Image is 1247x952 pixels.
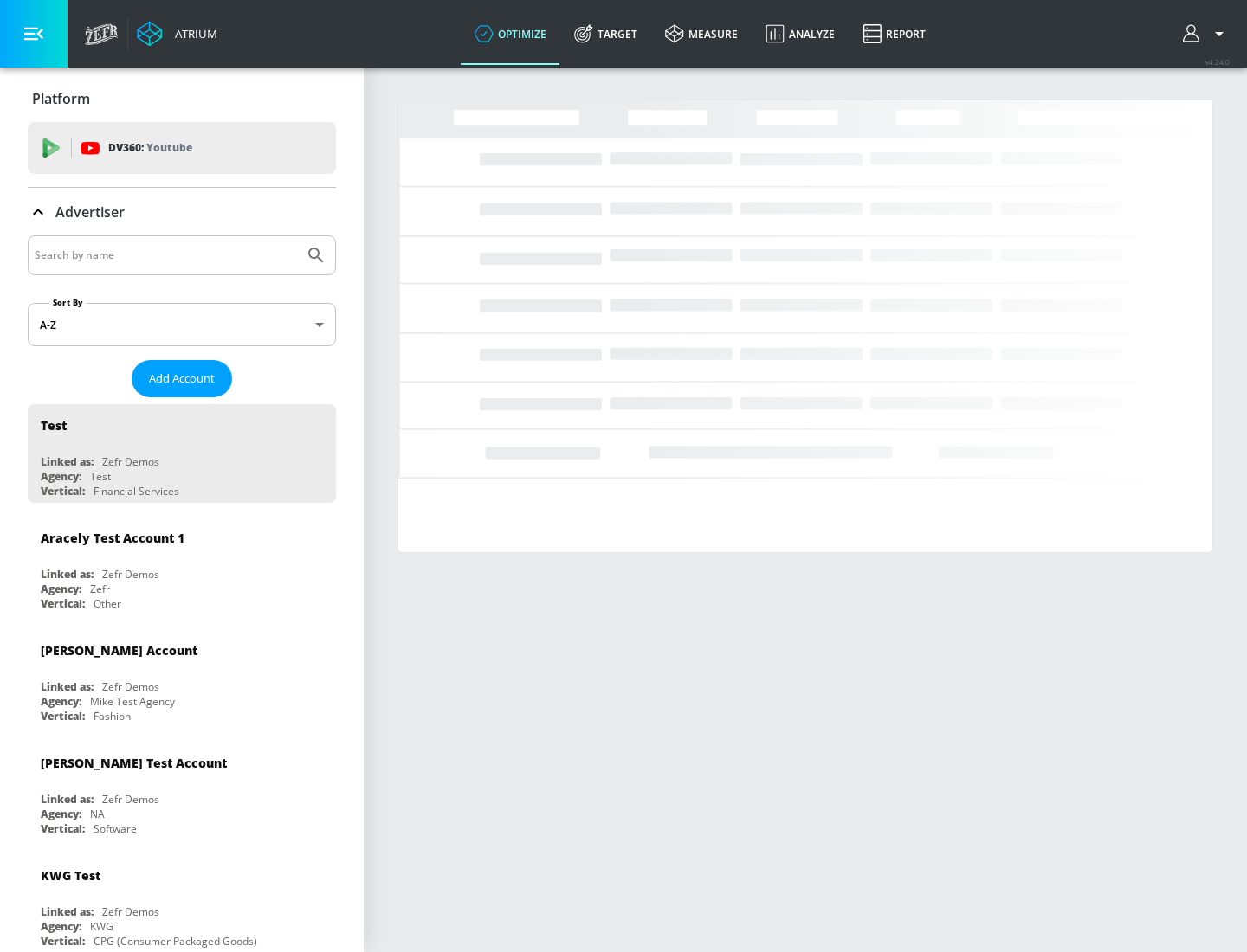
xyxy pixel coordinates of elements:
p: DV360: [108,138,192,158]
p: Platform [32,89,90,108]
div: Agency: [41,694,81,709]
div: Agency: [41,807,81,821]
div: [PERSON_NAME] AccountLinked as:Zefr DemosAgency:Mike Test AgencyVertical:Fashion [28,629,336,728]
div: Advertiser [28,188,336,236]
div: Agency: [41,469,81,484]
label: Sort By [49,297,87,308]
div: DV360: Youtube [28,122,336,174]
div: Zefr Demos [102,567,159,582]
div: Other [94,596,121,611]
div: Test [90,469,111,484]
div: Aracely Test Account 1Linked as:Zefr DemosAgency:ZefrVertical:Other [28,517,336,615]
div: Zefr Demos [102,904,159,919]
a: Analyze [752,3,849,65]
a: Target [560,3,651,65]
a: measure [651,3,752,65]
div: Agency: [41,919,81,934]
div: Platform [28,74,336,123]
span: Add Account [149,369,215,389]
div: KWG [90,919,113,934]
div: KWG Test [41,867,100,884]
div: Zefr Demos [102,792,159,807]
a: optimize [461,3,560,65]
div: CPG (Consumer Packaged Goods) [94,934,257,949]
div: Linked as: [41,454,94,469]
input: Search by name [35,244,297,267]
div: Software [94,821,137,836]
div: Aracely Test Account 1 [41,530,184,546]
div: TestLinked as:Zefr DemosAgency:TestVertical:Financial Services [28,404,336,503]
div: Test [41,417,67,434]
div: Vertical: [41,934,85,949]
p: Advertiser [55,203,125,222]
div: Vertical: [41,821,85,836]
div: [PERSON_NAME] Account [41,642,197,659]
div: Mike Test Agency [90,694,175,709]
div: Linked as: [41,792,94,807]
p: Youtube [146,138,192,157]
span: v 4.24.0 [1205,57,1230,67]
div: Zefr Demos [102,454,159,469]
div: Agency: [41,582,81,596]
div: Fashion [94,709,131,724]
div: Atrium [168,26,217,42]
button: Add Account [132,360,232,397]
div: [PERSON_NAME] Test Account [41,755,227,771]
div: Financial Services [94,484,179,499]
div: A-Z [28,303,336,346]
div: Vertical: [41,596,85,611]
div: Zefr Demos [102,679,159,694]
div: [PERSON_NAME] Test AccountLinked as:Zefr DemosAgency:NAVertical:Software [28,742,336,840]
div: Linked as: [41,567,94,582]
div: Linked as: [41,904,94,919]
div: NA [90,807,105,821]
div: Zefr [90,582,110,596]
a: Atrium [137,21,217,47]
div: Linked as: [41,679,94,694]
div: Vertical: [41,484,85,499]
a: Report [849,3,940,65]
div: Vertical: [41,709,85,724]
